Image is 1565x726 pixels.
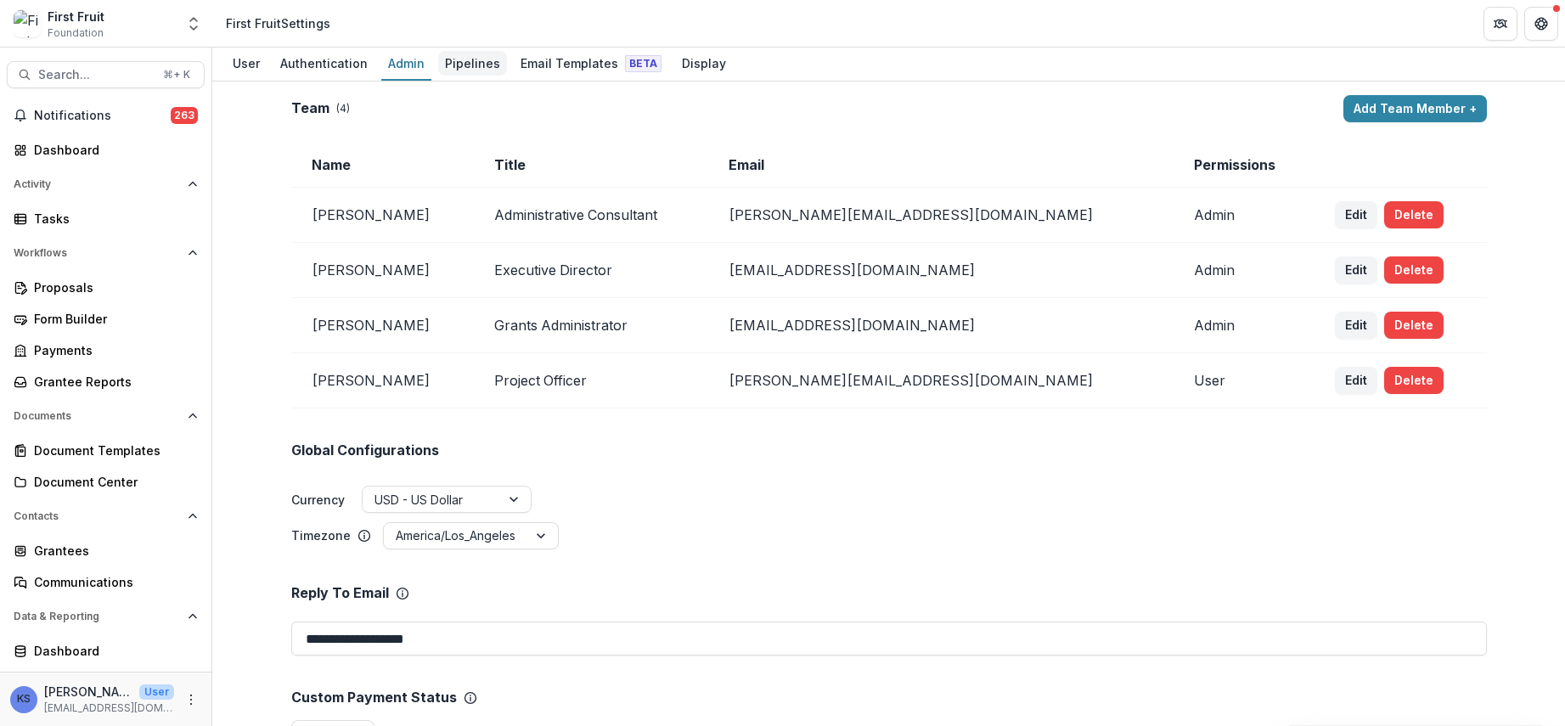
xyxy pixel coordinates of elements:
[7,468,205,496] a: Document Center
[708,243,1174,298] td: [EMAIL_ADDRESS][DOMAIN_NAME]
[139,684,174,700] p: User
[14,10,41,37] img: First Fruit
[17,694,31,705] div: Kelsie Salarda
[1335,312,1377,339] button: Edit
[381,48,431,81] a: Admin
[34,442,191,459] div: Document Templates
[7,537,205,565] a: Grantees
[708,188,1174,243] td: [PERSON_NAME][EMAIL_ADDRESS][DOMAIN_NAME]
[44,683,132,701] p: [PERSON_NAME]
[514,48,668,81] a: Email Templates Beta
[7,136,205,164] a: Dashboard
[7,668,205,696] a: Data Report
[474,243,708,298] td: Executive Director
[291,143,474,188] td: Name
[226,14,330,32] div: First Fruit Settings
[1174,143,1314,188] td: Permissions
[7,603,205,630] button: Open Data & Reporting
[675,51,733,76] div: Display
[226,51,267,76] div: User
[273,51,374,76] div: Authentication
[625,55,661,72] span: Beta
[7,402,205,430] button: Open Documents
[514,51,668,76] div: Email Templates
[14,510,181,522] span: Contacts
[7,436,205,464] a: Document Templates
[1384,256,1444,284] button: Delete
[7,61,205,88] button: Search...
[1343,95,1487,122] button: Add Team Member +
[291,689,457,706] p: Custom Payment Status
[38,68,153,82] span: Search...
[1524,7,1558,41] button: Get Help
[1174,243,1314,298] td: Admin
[34,141,191,159] div: Dashboard
[48,25,104,41] span: Foundation
[7,336,205,364] a: Payments
[34,210,191,228] div: Tasks
[34,109,171,123] span: Notifications
[291,585,389,601] p: Reply To Email
[7,171,205,198] button: Open Activity
[7,305,205,333] a: Form Builder
[7,273,205,301] a: Proposals
[1483,7,1517,41] button: Partners
[291,188,474,243] td: [PERSON_NAME]
[160,65,194,84] div: ⌘ + K
[1174,353,1314,408] td: User
[34,373,191,391] div: Grantee Reports
[381,51,431,76] div: Admin
[34,642,191,660] div: Dashboard
[1384,367,1444,394] button: Delete
[44,701,174,716] p: [EMAIL_ADDRESS][DOMAIN_NAME]
[7,205,205,233] a: Tasks
[291,491,345,509] label: Currency
[34,279,191,296] div: Proposals
[1384,201,1444,228] button: Delete
[291,298,474,353] td: [PERSON_NAME]
[273,48,374,81] a: Authentication
[171,107,198,124] span: 263
[291,100,329,116] h2: Team
[34,341,191,359] div: Payments
[14,611,181,622] span: Data & Reporting
[14,410,181,422] span: Documents
[34,542,191,560] div: Grantees
[708,353,1174,408] td: [PERSON_NAME][EMAIL_ADDRESS][DOMAIN_NAME]
[1384,312,1444,339] button: Delete
[34,310,191,328] div: Form Builder
[291,526,351,544] p: Timezone
[34,573,191,591] div: Communications
[474,353,708,408] td: Project Officer
[1335,201,1377,228] button: Edit
[34,473,191,491] div: Document Center
[1335,256,1377,284] button: Edit
[1174,188,1314,243] td: Admin
[7,368,205,396] a: Grantee Reports
[7,637,205,665] a: Dashboard
[7,503,205,530] button: Open Contacts
[7,102,205,129] button: Notifications263
[291,243,474,298] td: [PERSON_NAME]
[226,48,267,81] a: User
[474,188,708,243] td: Administrative Consultant
[291,442,439,459] h2: Global Configurations
[291,353,474,408] td: [PERSON_NAME]
[7,568,205,596] a: Communications
[14,178,181,190] span: Activity
[48,8,104,25] div: First Fruit
[14,247,181,259] span: Workflows
[708,298,1174,353] td: [EMAIL_ADDRESS][DOMAIN_NAME]
[438,48,507,81] a: Pipelines
[474,298,708,353] td: Grants Administrator
[1174,298,1314,353] td: Admin
[219,11,337,36] nav: breadcrumb
[182,7,205,41] button: Open entity switcher
[336,101,350,116] p: ( 4 )
[675,48,733,81] a: Display
[7,239,205,267] button: Open Workflows
[438,51,507,76] div: Pipelines
[474,143,708,188] td: Title
[181,689,201,710] button: More
[1335,367,1377,394] button: Edit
